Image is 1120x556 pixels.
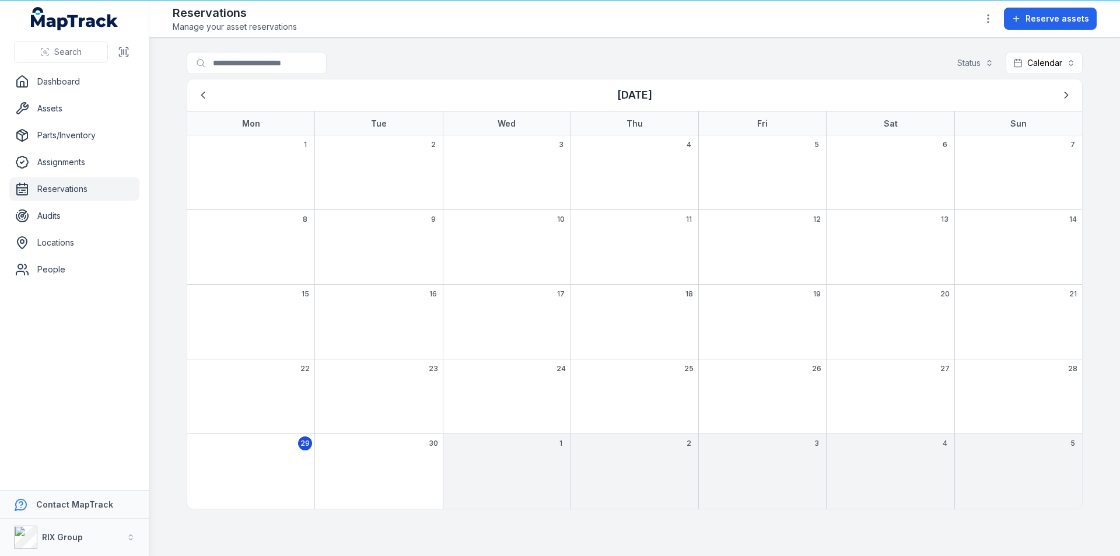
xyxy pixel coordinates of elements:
span: 30 [429,439,438,448]
h2: Reservations [173,5,297,21]
span: 11 [686,215,692,224]
span: Search [54,46,82,58]
span: Reserve assets [1025,13,1089,25]
span: 9 [431,215,436,224]
strong: RIX Group [42,532,83,542]
button: Previous [192,84,214,106]
strong: Sun [1010,118,1027,128]
a: Reservations [9,177,139,201]
span: Manage your asset reservations [173,21,297,33]
span: 21 [1069,289,1077,299]
a: Audits [9,204,139,228]
span: 26 [812,364,821,373]
strong: Tue [371,118,387,128]
span: 28 [1068,364,1077,373]
strong: Contact MapTrack [36,499,113,509]
span: 19 [813,289,821,299]
span: 27 [940,364,950,373]
strong: Wed [498,118,516,128]
span: 13 [941,215,949,224]
button: Calendar [1006,52,1083,74]
span: 15 [302,289,309,299]
span: 4 [687,140,691,149]
span: 1 [559,439,562,448]
span: 6 [943,140,947,149]
div: September 2025 [187,79,1082,509]
span: 14 [1069,215,1077,224]
button: Search [14,41,108,63]
span: 3 [559,140,563,149]
span: 2 [687,439,691,448]
strong: Sat [884,118,898,128]
span: 4 [943,439,947,448]
strong: Mon [242,118,260,128]
a: MapTrack [31,7,118,30]
span: 5 [1070,439,1075,448]
a: Assets [9,97,139,120]
span: 12 [813,215,821,224]
span: 25 [684,364,694,373]
span: 5 [814,140,819,149]
button: Reserve assets [1004,8,1097,30]
a: Dashboard [9,70,139,93]
a: Locations [9,231,139,254]
a: Parts/Inventory [9,124,139,147]
a: People [9,258,139,281]
span: 22 [300,364,310,373]
span: 29 [300,439,310,448]
span: 8 [303,215,307,224]
strong: Fri [757,118,768,128]
span: 2 [431,140,436,149]
span: 23 [429,364,438,373]
span: 20 [940,289,950,299]
span: 18 [685,289,693,299]
strong: Thu [626,118,643,128]
span: 17 [557,289,565,299]
h3: [DATE] [617,87,652,103]
span: 16 [429,289,437,299]
span: 1 [304,140,307,149]
span: 3 [814,439,819,448]
span: 7 [1070,140,1075,149]
a: Assignments [9,151,139,174]
span: 10 [557,215,565,224]
span: 24 [556,364,566,373]
button: Status [950,52,1001,74]
button: Next [1055,84,1077,106]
